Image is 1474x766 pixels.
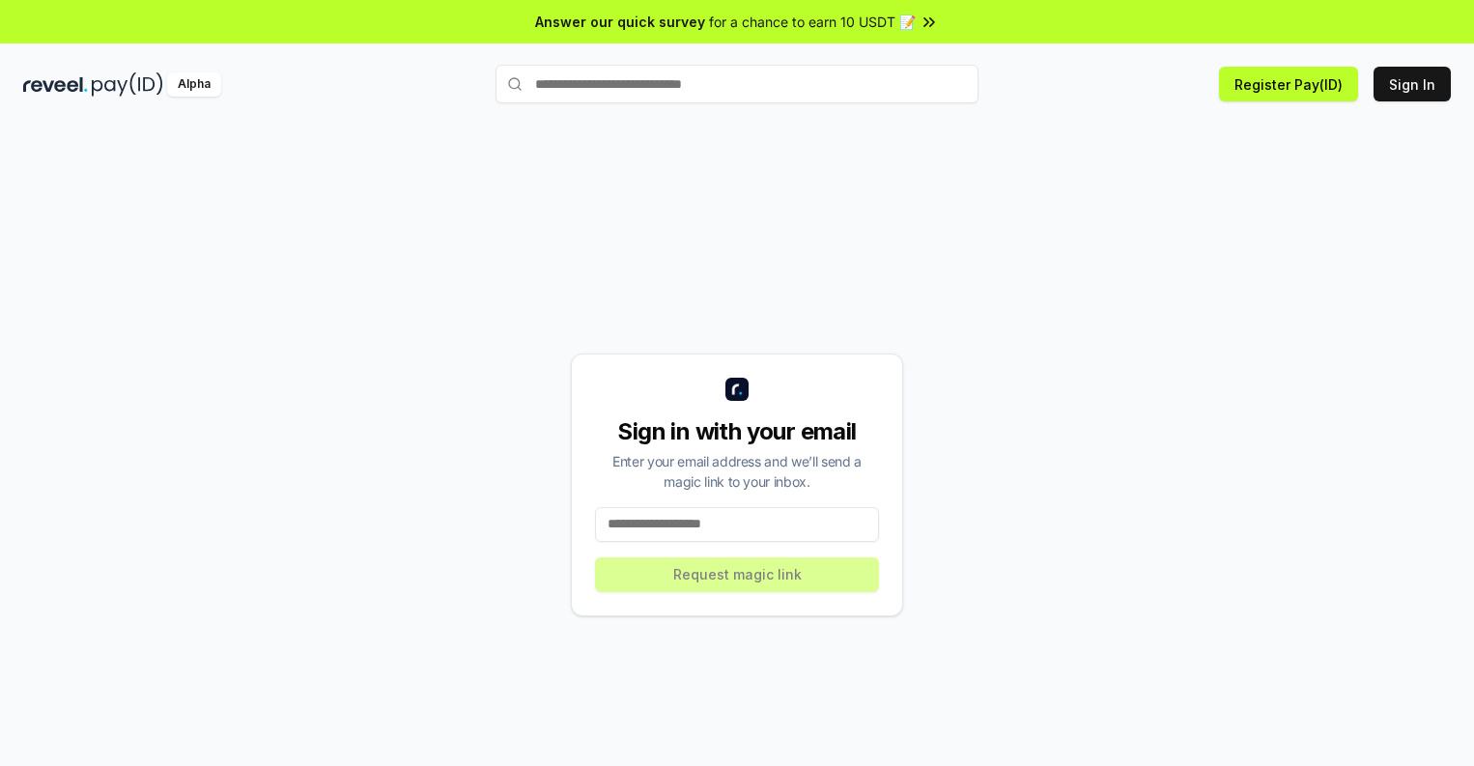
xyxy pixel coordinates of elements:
button: Register Pay(ID) [1219,67,1358,101]
div: Alpha [167,72,221,97]
div: Enter your email address and we’ll send a magic link to your inbox. [595,451,879,492]
span: Answer our quick survey [535,12,705,32]
img: logo_small [725,378,749,401]
div: Sign in with your email [595,416,879,447]
img: pay_id [92,72,163,97]
span: for a chance to earn 10 USDT 📝 [709,12,916,32]
button: Sign In [1374,67,1451,101]
img: reveel_dark [23,72,88,97]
